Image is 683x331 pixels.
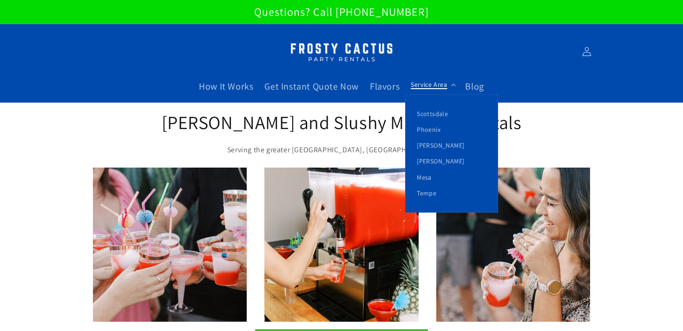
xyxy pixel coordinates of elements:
[406,106,498,122] a: Scottsdale
[405,75,460,94] summary: Service Area
[406,185,498,201] a: Tempe
[364,75,405,98] a: Flavors
[283,37,400,66] img: Margarita Machine Rental in Scottsdale, Phoenix, Tempe, Chandler, Gilbert, Mesa and Maricopa
[406,137,498,153] a: [PERSON_NAME]
[259,75,364,98] a: Get Instant Quote Now
[411,80,447,89] span: Service Area
[264,80,359,92] span: Get Instant Quote Now
[406,122,498,137] a: Phoenix
[193,75,259,98] a: How It Works
[460,75,489,98] a: Blog
[406,153,498,169] a: [PERSON_NAME]
[406,169,498,185] a: Mesa
[465,80,484,92] span: Blog
[160,110,523,134] h2: [PERSON_NAME] and Slushy Machine Rentals
[199,80,253,92] span: How It Works
[370,80,400,92] span: Flavors
[160,143,523,157] p: Serving the greater [GEOGRAPHIC_DATA], [GEOGRAPHIC_DATA] area!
